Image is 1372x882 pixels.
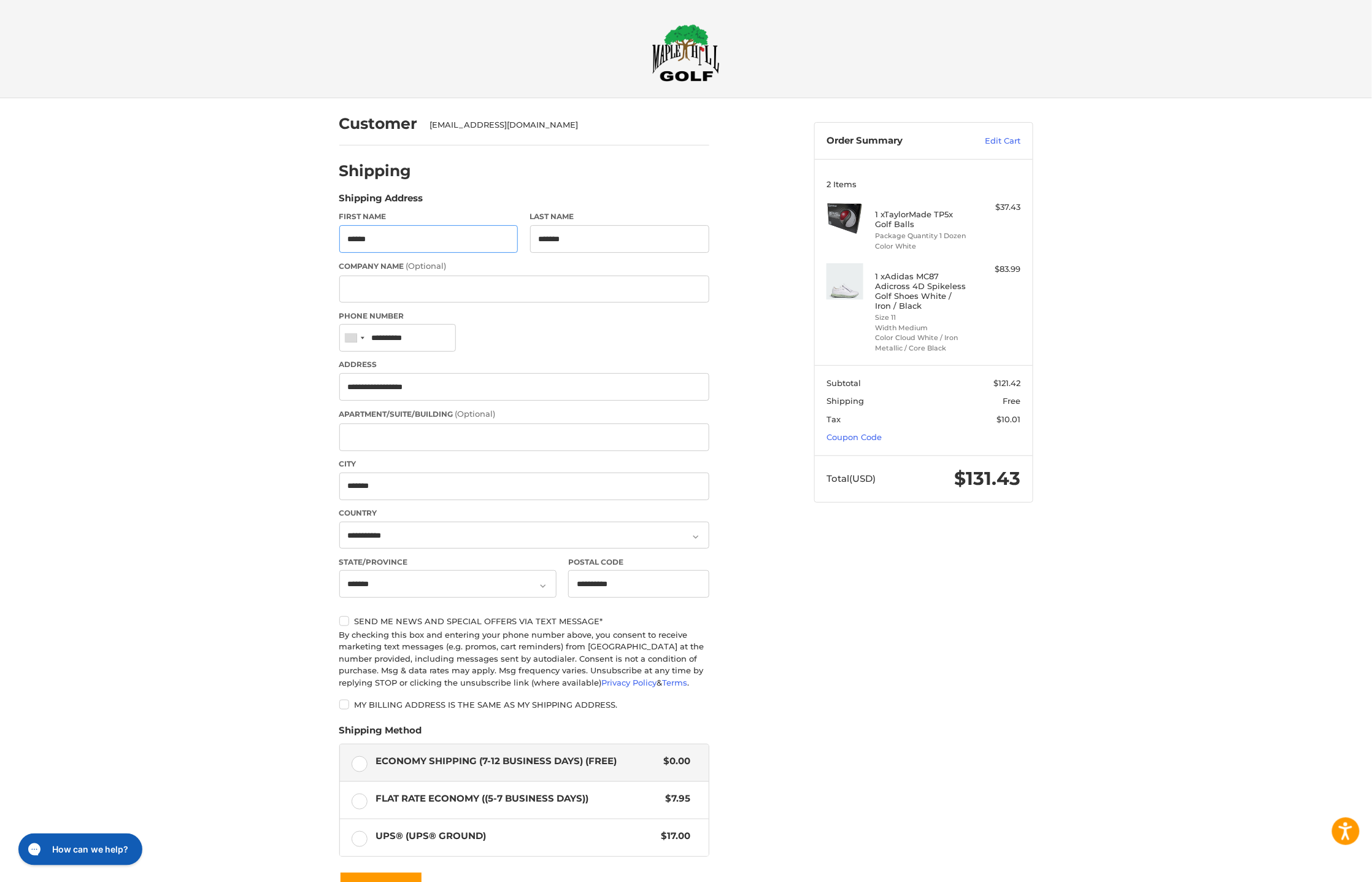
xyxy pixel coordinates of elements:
label: Apartment/Suite/Building [339,408,709,420]
span: Subtotal [827,378,861,388]
h4: 1 x Adidas MC87 Adicross 4D Spikeless Golf Shoes White / Iron / Black [875,271,969,311]
a: Coupon Code [827,432,882,442]
div: $83.99 [972,263,1020,276]
h3: Order Summary [827,135,958,147]
li: Package Quantity 1 Dozen [875,231,969,241]
label: Company Name [339,260,709,273]
span: UPS® (UPS® Ground) [376,829,655,843]
label: Postal Code [568,557,709,568]
iframe: Gorgias live chat messenger [12,829,145,870]
a: Terms [663,678,688,687]
label: Phone Number [339,311,709,322]
span: $0.00 [658,754,691,768]
label: Send me news and special offers via text message* [339,616,709,626]
label: State/Province [339,557,557,568]
span: Shipping [827,396,864,406]
label: Country [339,508,709,519]
a: Edit Cart [958,135,1020,147]
label: Address [339,359,709,370]
h2: Customer [339,114,418,133]
li: Color Cloud White / Iron Metallic / Core Black [875,333,969,353]
span: $7.95 [660,792,691,806]
label: Last Name [530,211,709,222]
div: [EMAIL_ADDRESS][DOMAIN_NAME] [430,119,697,131]
span: $121.42 [993,378,1020,388]
small: (Optional) [406,261,447,271]
img: Maple Hill Golf [652,24,720,82]
h3: 2 Items [827,179,1020,189]
h4: 1 x TaylorMade TP5x Golf Balls [875,209,969,230]
span: Tax [827,414,841,424]
div: By checking this box and entering your phone number above, you consent to receive marketing text ... [339,629,709,689]
li: Color White [875,241,969,252]
span: Economy Shipping (7-12 Business Days) (Free) [376,754,658,768]
span: Flat Rate Economy ((5-7 Business Days)) [376,792,660,806]
iframe: Google Customer Reviews [1271,849,1372,882]
span: $10.01 [996,414,1020,424]
label: City [339,458,709,470]
h2: Shipping [339,161,412,180]
span: $17.00 [655,829,691,843]
label: First Name [339,211,518,222]
span: Free [1003,396,1020,406]
li: Size 11 [875,312,969,323]
div: $37.43 [972,201,1020,214]
a: Privacy Policy [602,678,657,687]
span: Total (USD) [827,473,876,484]
li: Width Medium [875,323,969,333]
small: (Optional) [455,409,496,419]
legend: Shipping Address [339,191,423,211]
label: My billing address is the same as my shipping address. [339,700,709,710]
legend: Shipping Method [339,724,422,743]
span: $131.43 [954,467,1020,490]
